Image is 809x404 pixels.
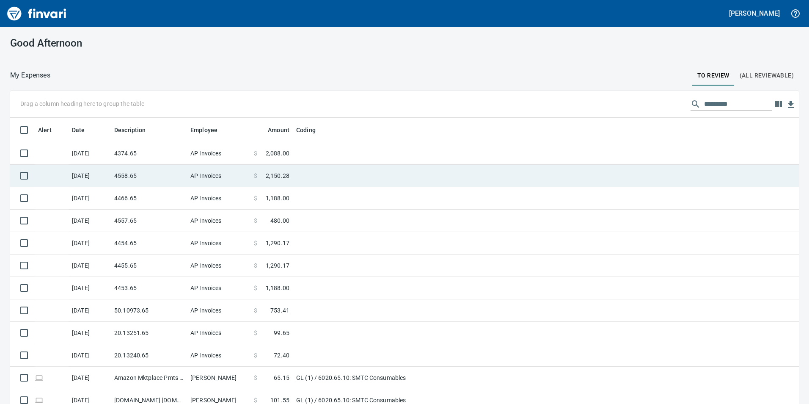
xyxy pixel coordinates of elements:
[270,306,289,315] span: 753.41
[293,367,504,389] td: GL (1) / 6020.65.10: SMTC Consumables
[254,284,257,292] span: $
[257,125,289,135] span: Amount
[254,261,257,270] span: $
[190,125,228,135] span: Employee
[296,125,316,135] span: Coding
[69,165,111,187] td: [DATE]
[111,322,187,344] td: 20.13251.65
[254,149,257,158] span: $
[187,142,250,165] td: AP Invoices
[69,344,111,367] td: [DATE]
[111,142,187,165] td: 4374.65
[111,277,187,299] td: 4453.65
[270,216,289,225] span: 480.00
[266,194,289,202] span: 1,188.00
[69,322,111,344] td: [DATE]
[111,299,187,322] td: 50.10973.65
[266,284,289,292] span: 1,188.00
[69,210,111,232] td: [DATE]
[266,149,289,158] span: 2,088.00
[20,100,144,108] p: Drag a column heading here to group the table
[69,277,111,299] td: [DATE]
[69,367,111,389] td: [DATE]
[274,329,289,337] span: 99.65
[274,374,289,382] span: 65.15
[187,232,250,255] td: AP Invoices
[111,367,187,389] td: Amazon Mktplace Pmts [DOMAIN_NAME][URL] WA
[35,375,44,380] span: Online transaction
[274,351,289,360] span: 72.40
[266,239,289,247] span: 1,290.17
[254,172,257,180] span: $
[10,37,259,49] h3: Good Afternoon
[740,70,794,81] span: (All Reviewable)
[10,70,50,80] nav: breadcrumb
[111,165,187,187] td: 4558.65
[5,3,69,24] img: Finvari
[268,125,289,135] span: Amount
[266,172,289,180] span: 2,150.28
[111,344,187,367] td: 20.13240.65
[254,374,257,382] span: $
[69,299,111,322] td: [DATE]
[187,165,250,187] td: AP Invoices
[254,351,257,360] span: $
[38,125,52,135] span: Alert
[254,194,257,202] span: $
[254,216,257,225] span: $
[187,210,250,232] td: AP Invoices
[114,125,146,135] span: Description
[69,232,111,255] td: [DATE]
[10,70,50,80] p: My Expenses
[111,255,187,277] td: 4455.65
[69,255,111,277] td: [DATE]
[254,329,257,337] span: $
[111,187,187,210] td: 4466.65
[35,397,44,403] span: Online transaction
[114,125,157,135] span: Description
[190,125,217,135] span: Employee
[727,7,782,20] button: [PERSON_NAME]
[254,239,257,247] span: $
[254,306,257,315] span: $
[38,125,63,135] span: Alert
[784,98,797,111] button: Download Table
[697,70,729,81] span: To Review
[111,210,187,232] td: 4557.65
[111,232,187,255] td: 4454.65
[772,98,784,111] button: Choose columns to display
[69,142,111,165] td: [DATE]
[187,255,250,277] td: AP Invoices
[187,322,250,344] td: AP Invoices
[729,9,780,18] h5: [PERSON_NAME]
[266,261,289,270] span: 1,290.17
[187,187,250,210] td: AP Invoices
[296,125,327,135] span: Coding
[69,187,111,210] td: [DATE]
[187,299,250,322] td: AP Invoices
[187,344,250,367] td: AP Invoices
[187,367,250,389] td: [PERSON_NAME]
[187,277,250,299] td: AP Invoices
[72,125,85,135] span: Date
[72,125,96,135] span: Date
